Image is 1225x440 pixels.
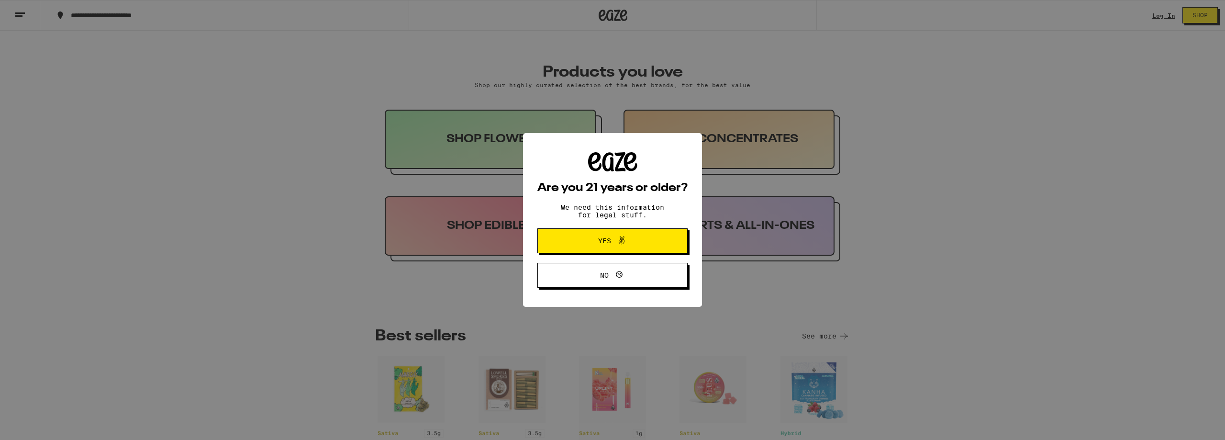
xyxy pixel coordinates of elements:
[6,7,69,14] span: Hi. Need any help?
[598,237,611,244] span: Yes
[553,203,672,219] p: We need this information for legal stuff.
[537,263,688,288] button: No
[537,228,688,253] button: Yes
[537,182,688,194] h2: Are you 21 years or older?
[600,272,609,279] span: No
